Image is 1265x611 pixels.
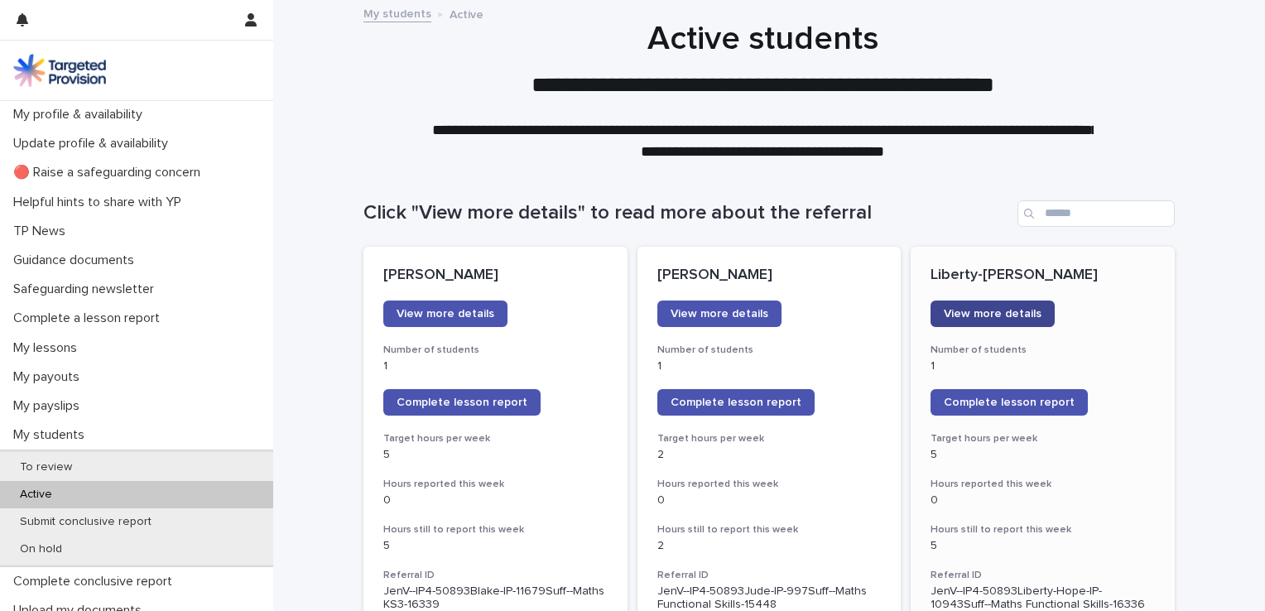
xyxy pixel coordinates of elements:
[397,308,494,320] span: View more details
[931,478,1155,491] h3: Hours reported this week
[7,488,65,502] p: Active
[7,136,181,152] p: Update profile & availability
[7,574,185,589] p: Complete conclusive report
[657,359,882,373] p: 1
[931,267,1155,285] p: Liberty-[PERSON_NAME]
[7,107,156,123] p: My profile & availability
[931,569,1155,582] h3: Referral ID
[671,308,768,320] span: View more details
[657,478,882,491] h3: Hours reported this week
[657,493,882,508] p: 0
[450,4,483,22] p: Active
[931,448,1155,462] p: 5
[931,344,1155,357] h3: Number of students
[657,432,882,445] h3: Target hours per week
[7,427,98,443] p: My students
[7,224,79,239] p: TP News
[357,19,1168,59] h1: Active students
[7,281,167,297] p: Safeguarding newsletter
[383,389,541,416] a: Complete lesson report
[657,301,782,327] a: View more details
[13,54,106,87] img: M5nRWzHhSzIhMunXDL62
[7,253,147,268] p: Guidance documents
[1017,200,1175,227] input: Search
[944,397,1075,408] span: Complete lesson report
[383,267,608,285] p: [PERSON_NAME]
[7,340,90,356] p: My lessons
[383,539,608,553] p: 5
[383,493,608,508] p: 0
[671,397,801,408] span: Complete lesson report
[383,432,608,445] h3: Target hours per week
[7,515,165,529] p: Submit conclusive report
[383,523,608,536] h3: Hours still to report this week
[383,478,608,491] h3: Hours reported this week
[931,493,1155,508] p: 0
[657,539,882,553] p: 2
[657,389,815,416] a: Complete lesson report
[7,165,214,180] p: 🔴 Raise a safeguarding concern
[363,3,431,22] a: My students
[7,310,173,326] p: Complete a lesson report
[657,569,882,582] h3: Referral ID
[383,569,608,582] h3: Referral ID
[657,344,882,357] h3: Number of students
[7,398,93,414] p: My payslips
[931,432,1155,445] h3: Target hours per week
[7,369,93,385] p: My payouts
[7,460,85,474] p: To review
[657,267,882,285] p: [PERSON_NAME]
[931,539,1155,553] p: 5
[931,389,1088,416] a: Complete lesson report
[383,359,608,373] p: 1
[383,344,608,357] h3: Number of students
[363,201,1011,225] h1: Click "View more details" to read more about the referral
[7,542,75,556] p: On hold
[944,308,1041,320] span: View more details
[931,301,1055,327] a: View more details
[383,301,507,327] a: View more details
[383,448,608,462] p: 5
[657,448,882,462] p: 2
[657,523,882,536] h3: Hours still to report this week
[931,523,1155,536] h3: Hours still to report this week
[7,195,195,210] p: Helpful hints to share with YP
[931,359,1155,373] p: 1
[397,397,527,408] span: Complete lesson report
